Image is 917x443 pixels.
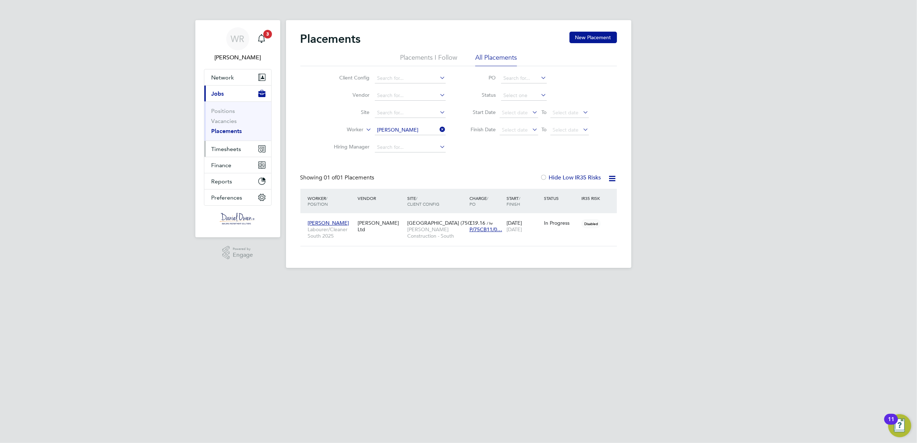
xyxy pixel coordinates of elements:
span: Finance [212,162,232,169]
a: Powered byEngage [222,246,253,260]
h2: Placements [300,32,361,46]
input: Search for... [375,108,446,118]
input: Search for... [375,125,446,135]
a: WR[PERSON_NAME] [204,27,272,62]
a: Go to home page [204,213,272,224]
nav: Main navigation [195,20,280,237]
a: Placements [212,128,242,134]
span: Powered by [233,246,253,252]
div: Jobs [204,101,271,141]
span: WR [231,34,245,44]
input: Search for... [375,91,446,101]
span: Reports [212,178,232,185]
span: £19.16 [469,220,485,226]
button: Network [204,69,271,85]
div: [DATE] [505,216,542,236]
span: Engage [233,252,253,258]
a: 3 [254,27,269,50]
label: Worker [322,126,364,133]
img: danielowen-logo-retina.png [220,213,256,224]
span: 01 Placements [324,174,374,181]
span: Weronika Rodzynko [204,53,272,62]
span: [PERSON_NAME] [308,220,349,226]
input: Select one [501,91,547,101]
label: Vendor [328,92,370,98]
span: P/75CB11/0… [469,226,502,233]
input: Search for... [375,73,446,83]
div: Status [542,192,580,205]
button: Finance [204,157,271,173]
div: [PERSON_NAME] Ltd [356,216,405,236]
span: / Client Config [407,195,439,207]
button: Open Resource Center, 11 new notifications [888,414,911,437]
button: Timesheets [204,141,271,157]
button: Reports [204,173,271,189]
span: [PERSON_NAME] Construction - South [407,226,466,239]
span: [GEOGRAPHIC_DATA] (75C… [407,220,476,226]
span: / Finish [507,195,520,207]
span: To [540,108,549,117]
label: PO [464,74,496,81]
label: Finish Date [464,126,496,133]
input: Search for... [501,73,547,83]
button: Preferences [204,189,271,205]
input: Search for... [375,142,446,152]
span: To [540,125,549,134]
div: Worker [306,192,356,210]
a: Positions [212,108,235,114]
div: Start [505,192,542,210]
li: All Placements [475,53,517,66]
span: Select date [502,109,528,116]
div: Vendor [356,192,405,205]
div: IR35 Risk [580,192,604,205]
li: Placements I Follow [400,53,457,66]
a: Vacancies [212,118,237,124]
span: Labourer/Cleaner South 2025 [308,226,354,239]
label: Hide Low IR35 Risks [540,174,601,181]
span: Network [212,74,234,81]
span: / hr [487,220,493,226]
label: Status [464,92,496,98]
span: 01 of [324,174,337,181]
span: 3 [263,30,272,38]
div: Site [405,192,468,210]
span: Select date [553,127,579,133]
span: Disabled [581,219,601,228]
span: [DATE] [507,226,522,233]
label: Client Config [328,74,370,81]
div: 11 [888,419,894,429]
label: Site [328,109,370,115]
label: Hiring Manager [328,143,370,150]
label: Start Date [464,109,496,115]
span: / Position [308,195,328,207]
button: New Placement [569,32,617,43]
span: Select date [553,109,579,116]
span: Timesheets [212,146,241,152]
span: / PO [469,195,488,207]
div: Charge [468,192,505,210]
span: Preferences [212,194,242,201]
div: Showing [300,174,376,182]
span: Select date [502,127,528,133]
a: [PERSON_NAME]Labourer/Cleaner South 2025[PERSON_NAME] Ltd[GEOGRAPHIC_DATA] (75C…[PERSON_NAME] Con... [306,216,617,222]
button: Jobs [204,86,271,101]
span: Jobs [212,90,224,97]
div: In Progress [544,220,578,226]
